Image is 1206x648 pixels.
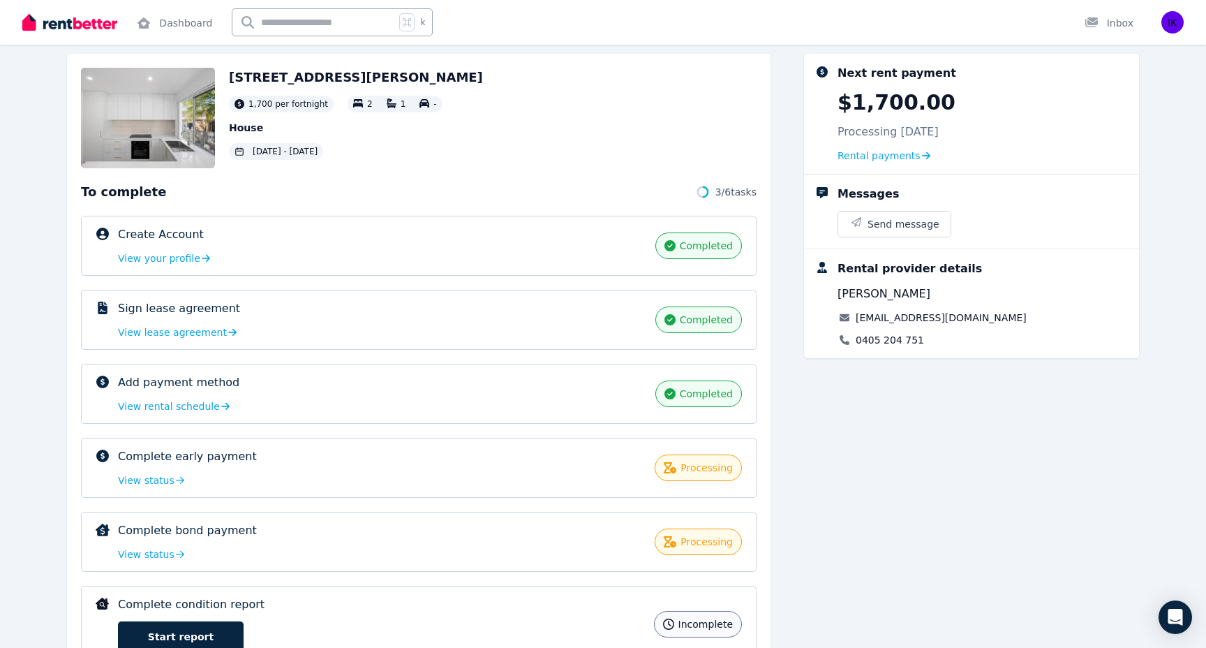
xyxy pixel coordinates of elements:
span: 1 [401,99,406,109]
span: View rental schedule [118,399,220,413]
span: View your profile [118,251,200,265]
span: k [420,17,425,28]
span: [DATE] - [DATE] [253,146,318,157]
p: Complete condition report [118,596,265,613]
p: Create Account [118,226,204,243]
span: View lease agreement [118,325,227,339]
a: 0405 204 751 [856,333,924,347]
span: completed [680,387,733,401]
div: Open Intercom Messenger [1159,601,1192,634]
a: View rental schedule [118,399,230,413]
div: Inbox [1085,16,1133,30]
h2: [STREET_ADDRESS][PERSON_NAME] [229,68,483,87]
div: Next rent payment [837,65,956,82]
p: Complete early payment [118,448,257,465]
span: incomplete [678,617,733,631]
img: RentBetter [22,12,117,33]
span: [PERSON_NAME] [837,286,930,302]
a: [EMAIL_ADDRESS][DOMAIN_NAME] [856,311,1027,325]
a: View lease agreement [118,325,237,339]
span: View status [118,473,174,487]
img: Ivan Kochin [1161,11,1184,34]
p: $1,700.00 [837,90,955,115]
a: Rental payments [837,149,930,163]
p: House [229,121,483,135]
span: 2 [367,99,373,109]
p: Processing [DATE] [837,124,939,140]
p: Complete bond payment [118,522,257,539]
span: - [433,99,436,109]
span: 3 / 6 tasks [715,185,757,199]
span: Send message [868,217,939,231]
a: View your profile [118,251,210,265]
div: Messages [837,186,899,202]
span: To complete [81,182,166,202]
span: completed [680,239,733,253]
p: Add payment method [118,374,239,391]
span: processing [680,535,733,549]
span: processing [680,461,733,475]
img: Complete bond payment [96,524,110,536]
p: Sign lease agreement [118,300,240,317]
span: Rental payments [837,149,921,163]
div: Rental provider details [837,260,982,277]
span: completed [680,313,733,327]
img: Property Url [81,68,215,168]
span: 1,700 per fortnight [248,98,328,110]
span: View status [118,547,174,561]
button: Send message [838,212,951,237]
img: Complete condition report [96,598,109,610]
